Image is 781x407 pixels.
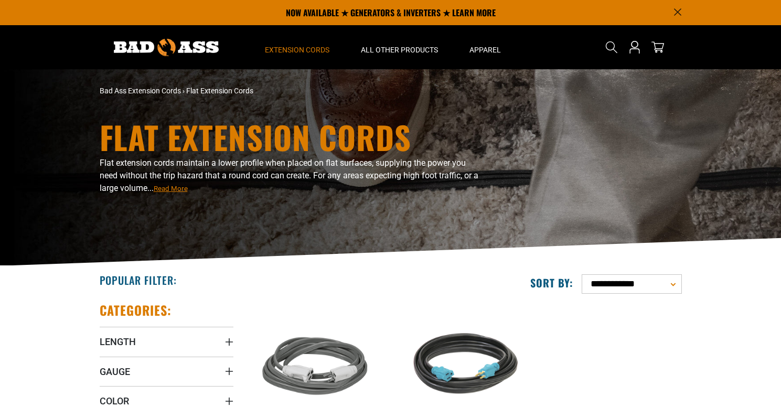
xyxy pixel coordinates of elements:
a: Bad Ass Extension Cords [100,87,181,95]
h2: Popular Filter: [100,273,177,287]
summary: All Other Products [345,25,454,69]
span: Read More [154,185,188,192]
img: Bad Ass Extension Cords [114,39,219,56]
span: Length [100,336,136,348]
h1: Flat Extension Cords [100,121,483,153]
span: Color [100,395,129,407]
summary: Length [100,327,233,356]
summary: Gauge [100,357,233,386]
h2: Categories: [100,302,172,318]
span: Apparel [469,45,501,55]
span: Gauge [100,366,130,378]
summary: Apparel [454,25,517,69]
summary: Search [603,39,620,56]
summary: Extension Cords [249,25,345,69]
label: Sort by: [530,276,573,290]
span: Extension Cords [265,45,329,55]
span: › [183,87,185,95]
span: All Other Products [361,45,438,55]
nav: breadcrumbs [100,85,483,97]
span: Flat extension cords maintain a lower profile when placed on flat surfaces, supplying the power y... [100,158,478,193]
span: Flat Extension Cords [186,87,253,95]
